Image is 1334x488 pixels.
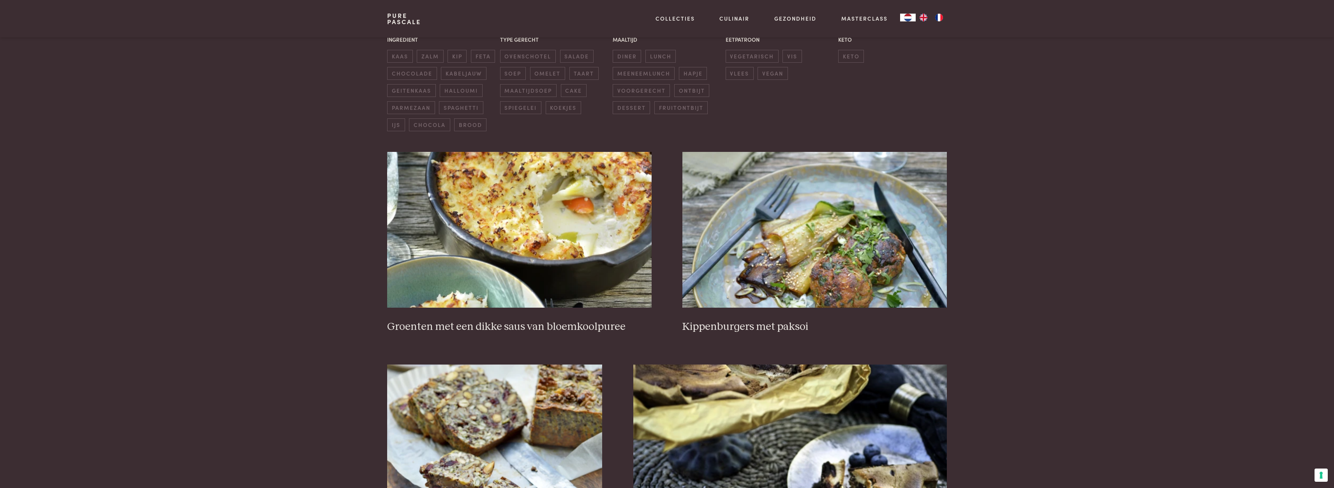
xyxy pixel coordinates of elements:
[454,118,486,131] span: brood
[613,50,641,63] span: diner
[387,320,651,334] h3: Groenten met een dikke saus van bloemkoolpuree
[900,14,916,21] a: NL
[726,35,834,44] p: Eetpatroon
[500,35,609,44] p: Type gerecht
[841,14,888,23] a: Masterclass
[931,14,947,21] a: FR
[387,67,437,80] span: chocolade
[560,50,594,63] span: salade
[409,118,450,131] span: chocola
[682,152,946,308] img: Kippenburgers met paksoi
[471,50,495,63] span: feta
[546,101,581,114] span: koekjes
[900,14,947,21] aside: Language selected: Nederlands
[530,67,565,80] span: omelet
[387,35,496,44] p: Ingrediënt
[500,67,526,80] span: soep
[682,320,946,334] h3: Kippenburgers met paksoi
[838,35,947,44] p: Keto
[387,12,421,25] a: PurePascale
[387,152,651,333] a: Groenten met een dikke saus van bloemkoolpuree Groenten met een dikke saus van bloemkoolpuree
[656,14,695,23] a: Collecties
[758,67,788,80] span: vegan
[682,152,946,333] a: Kippenburgers met paksoi Kippenburgers met paksoi
[387,50,412,63] span: kaas
[500,84,557,97] span: maaltijdsoep
[726,50,779,63] span: vegetarisch
[726,67,754,80] span: vlees
[613,67,675,80] span: meeneemlunch
[838,50,864,63] span: keto
[719,14,749,23] a: Culinair
[441,67,486,80] span: kabeljauw
[654,101,708,114] span: fruitontbijt
[500,101,541,114] span: spiegelei
[448,50,467,63] span: kip
[613,84,670,97] span: voorgerecht
[645,50,676,63] span: lunch
[500,50,556,63] span: ovenschotel
[387,118,405,131] span: ijs
[387,84,435,97] span: geitenkaas
[561,84,587,97] span: cake
[900,14,916,21] div: Language
[613,35,721,44] p: Maaltijd
[387,152,651,308] img: Groenten met een dikke saus van bloemkoolpuree
[674,84,709,97] span: ontbijt
[439,101,483,114] span: spaghetti
[387,101,435,114] span: parmezaan
[613,101,650,114] span: dessert
[417,50,443,63] span: zalm
[679,67,707,80] span: hapje
[782,50,802,63] span: vis
[1315,469,1328,482] button: Uw voorkeuren voor toestemming voor trackingtechnologieën
[569,67,599,80] span: taart
[916,14,947,21] ul: Language list
[916,14,931,21] a: EN
[774,14,816,23] a: Gezondheid
[440,84,482,97] span: halloumi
